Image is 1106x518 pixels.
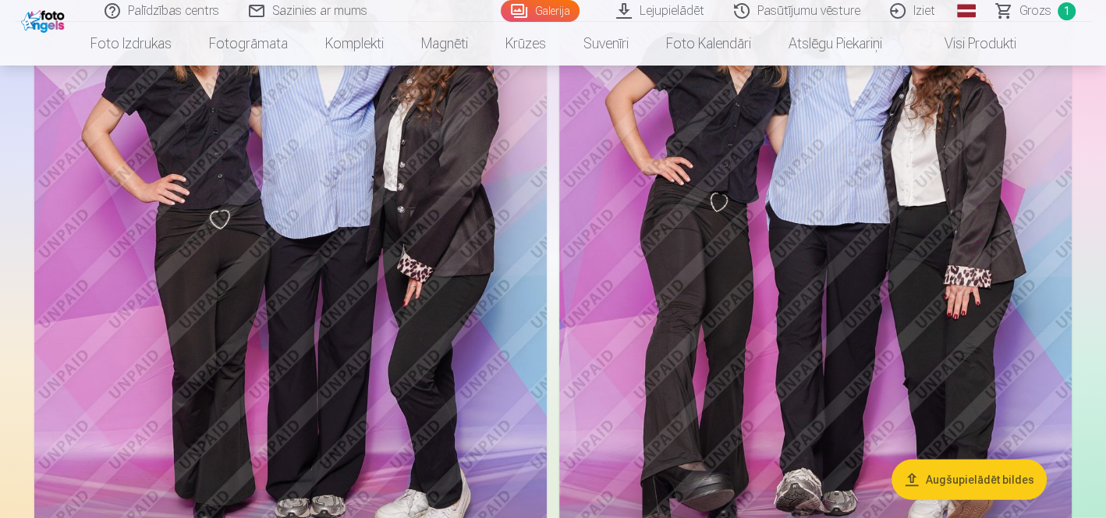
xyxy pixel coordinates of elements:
[1058,2,1076,20] span: 1
[892,459,1047,499] button: Augšupielādēt bildes
[1019,2,1051,20] span: Grozs
[307,22,402,66] a: Komplekti
[901,22,1035,66] a: Visi produkti
[190,22,307,66] a: Fotogrāmata
[647,22,770,66] a: Foto kalendāri
[565,22,647,66] a: Suvenīri
[21,6,69,33] img: /fa1
[770,22,901,66] a: Atslēgu piekariņi
[487,22,565,66] a: Krūzes
[72,22,190,66] a: Foto izdrukas
[402,22,487,66] a: Magnēti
